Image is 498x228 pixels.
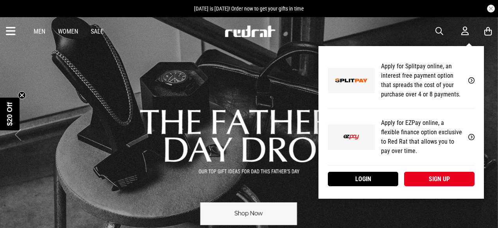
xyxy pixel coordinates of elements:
[404,172,475,186] a: Sign up
[34,28,45,35] a: Men
[13,126,23,143] button: Previous slide
[6,3,30,27] button: Open LiveChat chat widget
[328,109,475,166] a: Apply for EZPay online, a flexible finance option exclusive to Red Rat that allows you to pay ove...
[381,118,462,156] p: Apply for EZPay online, a flexible finance option exclusive to Red Rat that allows you to pay ove...
[328,52,475,109] a: Apply for Splitpay online, an interest free payment option that spreads the cost of your purchase...
[91,28,104,35] a: Sale
[194,5,304,12] span: [DATE] is [DATE]! Order now to get your gifts in time
[58,28,78,35] a: Women
[381,62,462,99] p: Apply for Splitpay online, an interest free payment option that spreads the cost of your purchase...
[18,91,26,99] button: Close teaser
[328,172,398,186] a: Login
[6,102,14,126] span: $20 Off
[224,25,276,37] img: Redrat logo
